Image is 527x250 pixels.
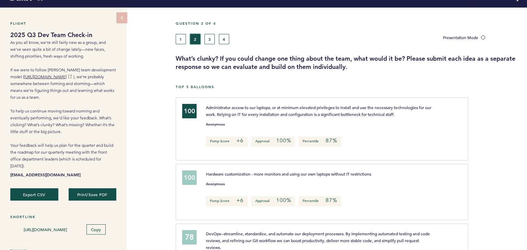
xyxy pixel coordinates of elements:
em: 100% [276,197,291,204]
h3: What’s clunky? If you could change one thing about the team, what would it be? Please submit each... [176,55,522,71]
span: As you all know, we’re still fairly new as a group, and we've seen quite a bit of change lately—n... [10,40,116,79]
p: Pump Score [206,196,248,206]
img: new window [68,75,72,78]
button: Export CSV [10,188,58,201]
small: Anonymous [206,182,225,186]
div: 100 [182,104,197,118]
em: 87% [326,197,337,204]
p: Pump Score [206,136,248,147]
span: Administrator access to our laptops, or at minimum elevated privileges to install and use the nec... [206,105,432,117]
a: [URL][DOMAIN_NAME] [24,74,73,79]
span: DevOps--streamline, standardize, and automate our deployment processes. By implementing automated... [206,231,431,250]
b: [EMAIL_ADDRESS][DOMAIN_NAME] [10,171,116,178]
em: +6 [236,137,244,144]
span: Copy [91,227,101,232]
em: 100% [276,137,291,144]
h5: Shortlink [10,215,116,219]
p: Approval [251,196,295,206]
button: 1 [176,34,186,44]
span: Presentation Mode [443,35,478,40]
button: 4 [219,34,229,44]
span: ), we’re probably somewhere between forming and storming—which means we’re figuring things out an... [10,74,115,168]
button: Print/Save PDF [69,188,117,201]
p: Approval [251,136,295,147]
button: 2 [190,34,200,44]
h5: Question 2 of 4 [176,21,522,26]
p: Percentile [298,196,341,206]
span: Hardware customization - more monitors and using our own laptops without IT restrictions. [206,171,372,177]
div: 100 [182,170,197,185]
em: +6 [236,197,244,204]
button: 3 [204,34,215,44]
h5: Flight [10,21,116,26]
p: Percentile [298,136,341,147]
button: Copy [86,224,106,235]
em: 87% [326,137,337,144]
h1: 2025 Q3 Dev Team Check-in [10,31,116,39]
h5: Top 5 Balloons [176,85,522,89]
small: Anonymous [206,123,225,126]
div: 78 [182,230,197,245]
